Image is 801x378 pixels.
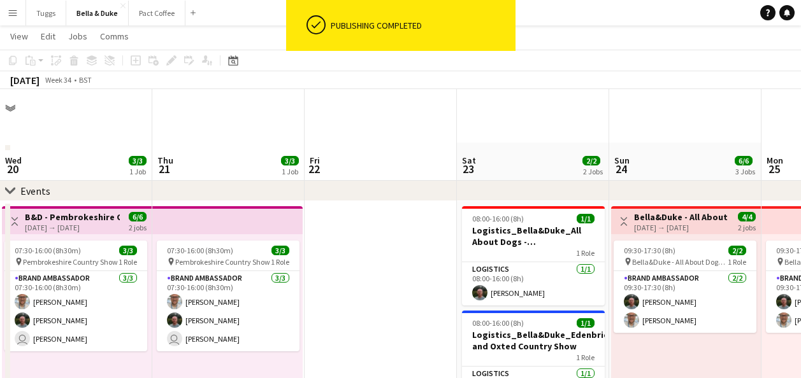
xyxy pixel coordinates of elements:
span: 09:30-17:30 (8h) [624,246,675,255]
span: Jobs [68,31,87,42]
span: 1 Role [576,248,595,258]
span: 20 [3,162,22,176]
span: 1 Role [271,257,289,267]
span: Pembrokeshire Country Show [175,257,270,267]
h3: Logistics_Bella&Duke_All About Dogs - [GEOGRAPHIC_DATA] [462,225,605,248]
app-job-card: 07:30-16:00 (8h30m)3/3 Pembrokeshire Country Show1 RoleBrand Ambassador3/307:30-16:00 (8h30m)[PER... [157,241,299,351]
span: 3/3 [281,156,299,165]
div: BST [79,75,92,85]
app-job-card: 09:30-17:30 (8h)2/2 Bella&Duke - All About Dogs - [GEOGRAPHIC_DATA]1 RoleBrand Ambassador2/209:30... [614,241,756,333]
h3: Logistics_Bella&Duke_Edenbridge and Oxted Country Show [462,329,605,352]
span: Week 34 [42,75,74,85]
div: [DATE] [10,74,40,87]
app-card-role: Brand Ambassador2/209:30-17:30 (8h)[PERSON_NAME][PERSON_NAME] [614,271,756,333]
span: 1/1 [577,214,595,223]
span: Fri [310,155,320,166]
app-job-card: 08:00-16:00 (8h)1/1Logistics_Bella&Duke_All About Dogs - [GEOGRAPHIC_DATA]1 RoleLogistics1/108:00... [462,206,605,305]
h3: Bella&Duke - All About Dogs - [GEOGRAPHIC_DATA] [634,211,729,223]
div: Publishing completed [331,20,510,31]
a: Edit [36,28,61,45]
span: 4/4 [738,212,756,221]
span: Bella&Duke - All About Dogs - [GEOGRAPHIC_DATA] [632,257,728,267]
span: Comms [100,31,129,42]
div: 2 Jobs [583,167,603,176]
span: 3/3 [129,156,147,165]
app-card-role: Brand Ambassador3/307:30-16:00 (8h30m)[PERSON_NAME][PERSON_NAME] [PERSON_NAME] [157,271,299,351]
span: 1 Role [728,257,746,267]
div: Events [20,185,50,197]
span: Mon [767,155,783,166]
a: Jobs [63,28,92,45]
div: 1 Job [282,167,298,176]
span: Sun [614,155,630,166]
span: Thu [157,155,173,166]
span: Pembrokeshire Country Show [23,257,118,267]
div: 1 Job [129,167,146,176]
span: 21 [155,162,173,176]
button: Pact Coffee [129,1,185,25]
div: 2 jobs [129,221,147,232]
span: 08:00-16:00 (8h) [472,318,524,328]
span: 22 [308,162,320,176]
span: 2/2 [582,156,600,165]
span: 6/6 [735,156,753,165]
div: [DATE] → [DATE] [25,223,120,232]
a: Comms [95,28,134,45]
span: 3/3 [271,246,289,255]
button: Tuggs [26,1,66,25]
div: 3 Jobs [735,167,755,176]
h3: B&D - Pembrokeshire Country Show [25,211,120,223]
div: [DATE] → [DATE] [634,223,729,232]
span: 25 [765,162,783,176]
span: 3/3 [119,246,137,255]
span: 1 Role [576,353,595,362]
span: 1 Role [119,257,137,267]
span: 07:30-16:00 (8h30m) [15,246,81,255]
span: View [10,31,28,42]
span: 08:00-16:00 (8h) [472,214,524,223]
app-card-role: Brand Ambassador3/307:30-16:00 (8h30m)[PERSON_NAME][PERSON_NAME] [PERSON_NAME] [4,271,147,351]
span: 24 [612,162,630,176]
span: Edit [41,31,55,42]
a: View [5,28,33,45]
div: 2 jobs [738,221,756,232]
span: 07:30-16:00 (8h30m) [167,246,233,255]
app-job-card: 07:30-16:00 (8h30m)3/3 Pembrokeshire Country Show1 RoleBrand Ambassador3/307:30-16:00 (8h30m)[PER... [4,241,147,351]
span: 2/2 [728,246,746,255]
span: 6/6 [129,212,147,221]
span: 1/1 [577,318,595,328]
button: Bella & Duke [66,1,129,25]
span: Wed [5,155,22,166]
span: 23 [460,162,476,176]
span: Sat [462,155,476,166]
app-card-role: Logistics1/108:00-16:00 (8h)[PERSON_NAME] [462,262,605,305]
